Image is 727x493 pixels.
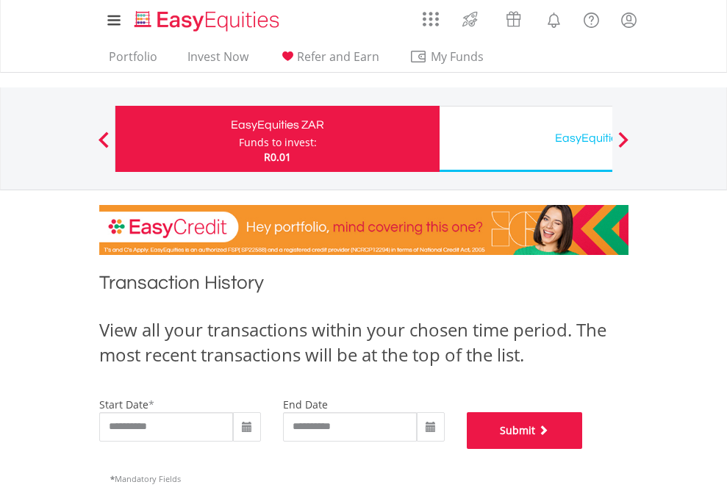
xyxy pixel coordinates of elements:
[297,48,379,65] span: Refer and Earn
[99,270,628,303] h1: Transaction History
[103,49,163,72] a: Portfolio
[409,47,506,66] span: My Funds
[99,205,628,255] img: EasyCredit Promotion Banner
[89,139,118,154] button: Previous
[99,397,148,411] label: start date
[283,397,328,411] label: end date
[273,49,385,72] a: Refer and Earn
[129,4,285,33] a: Home page
[182,49,254,72] a: Invest Now
[124,115,431,135] div: EasyEquities ZAR
[110,473,181,484] span: Mandatory Fields
[264,150,291,164] span: R0.01
[609,139,638,154] button: Next
[535,4,573,33] a: Notifications
[610,4,648,36] a: My Profile
[413,4,448,27] a: AppsGrid
[501,7,526,31] img: vouchers-v2.svg
[132,9,285,33] img: EasyEquities_Logo.png
[423,11,439,27] img: grid-menu-icon.svg
[99,317,628,368] div: View all your transactions within your chosen time period. The most recent transactions will be a...
[573,4,610,33] a: FAQ's and Support
[492,4,535,31] a: Vouchers
[239,135,317,150] div: Funds to invest:
[458,7,482,31] img: thrive-v2.svg
[467,412,583,449] button: Submit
